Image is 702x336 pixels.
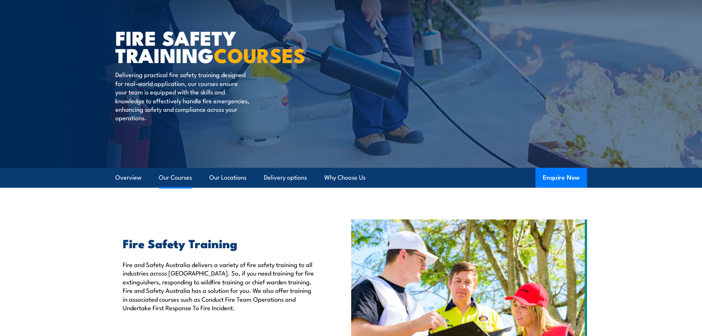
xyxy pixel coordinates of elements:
[159,168,192,187] a: Our Courses
[324,168,366,187] a: Why Choose Us
[264,168,307,187] a: Delivery options
[214,39,305,70] strong: COURSES
[115,70,250,122] p: Delivering practical fire safety training designed for real-world application, our courses ensure...
[209,168,247,187] a: Our Locations
[535,168,587,188] button: Enquire Now
[115,168,142,187] a: Overview
[115,29,297,63] h1: FIRE SAFETY TRAINING
[123,260,317,312] p: Fire and Safety Australia delivers a variety of fire safety training to all industries across [GE...
[123,238,317,248] h2: Fire Safety Training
